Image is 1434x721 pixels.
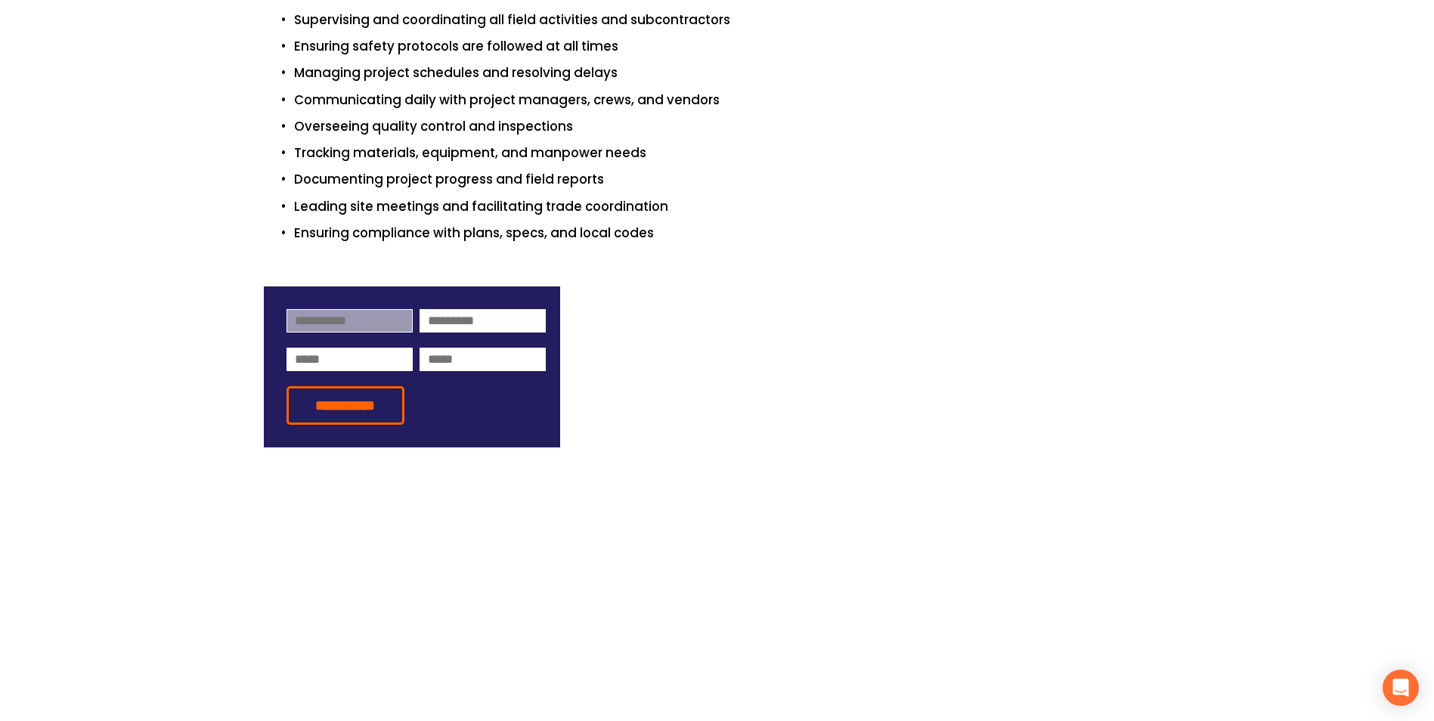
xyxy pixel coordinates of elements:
p: Overseeing quality control and inspections [294,116,1171,137]
p: Communicating daily with project managers, crews, and vendors [294,90,1171,110]
p: Ensuring safety protocols are followed at all times [294,36,1171,57]
div: Open Intercom Messenger [1383,670,1419,706]
p: Supervising and coordinating all field activities and subcontractors [294,10,1171,30]
p: Managing project schedules and resolving delays [294,63,1171,83]
p: Ensuring compliance with plans, specs, and local codes [294,223,1171,243]
p: Documenting project progress and field reports [294,169,1171,190]
p: Tracking materials, equipment, and manpower needs [294,143,1171,163]
p: Leading site meetings and facilitating trade coordination [294,196,1171,217]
